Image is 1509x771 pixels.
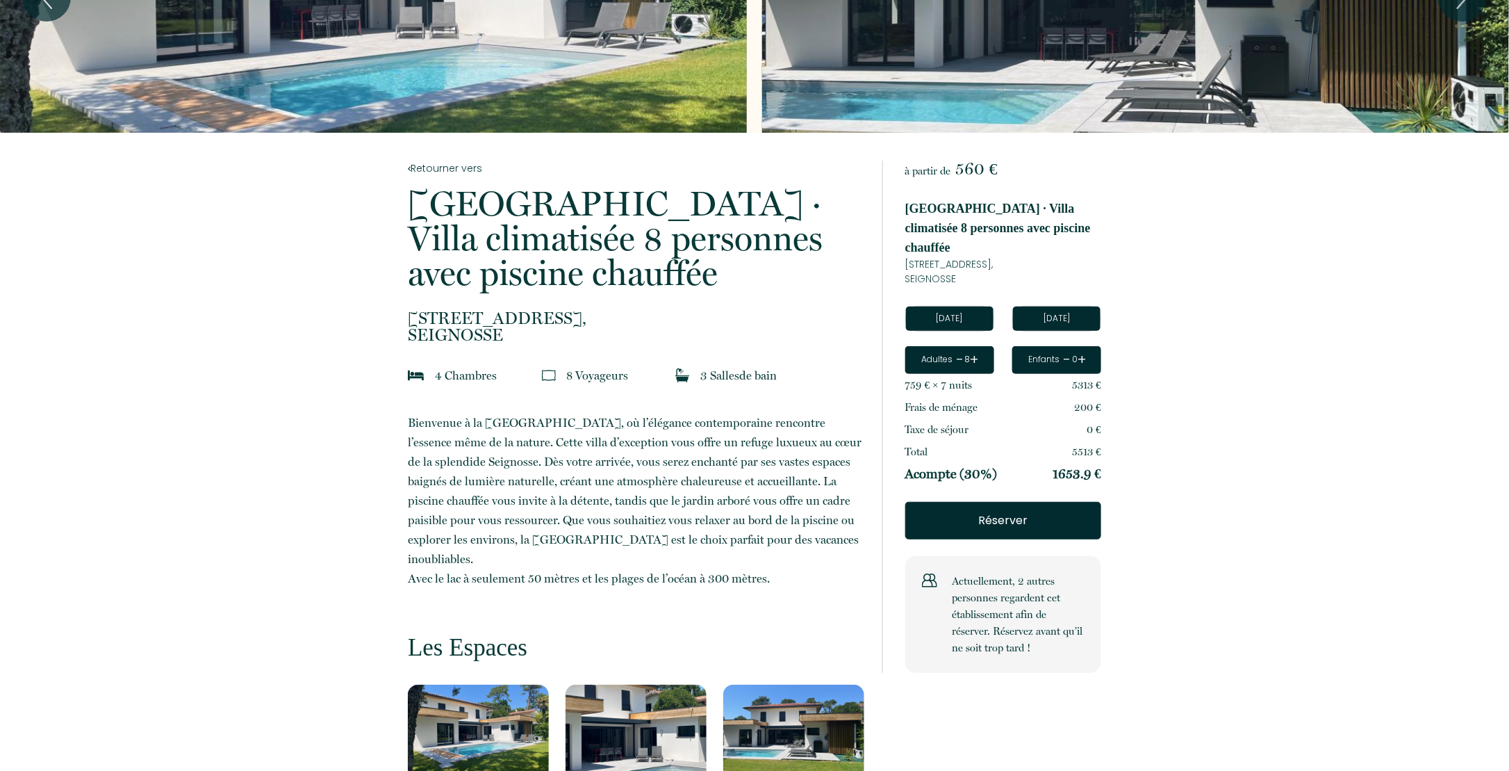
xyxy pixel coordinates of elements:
[1028,353,1059,366] div: Enfants
[905,502,1101,539] button: Réserver
[408,310,864,327] span: [STREET_ADDRESS],
[492,368,497,382] span: s
[905,257,1101,272] span: [STREET_ADDRESS],
[1063,349,1071,371] a: -
[906,307,993,331] input: Arrivée
[408,310,864,343] p: SEIGNOSSE
[956,349,964,371] a: -
[1078,349,1086,371] a: +
[1053,466,1101,482] p: 1653.9 €
[971,349,979,371] a: +
[968,379,973,391] span: s
[905,199,1101,257] p: [GEOGRAPHIC_DATA] · Villa climatisée 8 personnes avec piscine chauffée
[920,512,1087,529] p: Réserver
[408,413,864,588] p: Bienvenue à la [GEOGRAPHIC_DATA], où l’élégance contemporaine rencontre l’essence même de la natu...
[408,161,864,176] a: Retourner vers
[1013,307,1100,331] input: Départ
[435,366,497,385] p: 4 Chambre
[956,159,998,179] span: 560 €
[1074,399,1101,416] p: 200 €
[905,377,973,393] p: 759 € × 7 nuit
[1072,444,1101,460] p: 5513 €
[905,257,1101,286] p: SEIGNOSSE
[734,368,739,382] span: s
[905,466,998,482] p: Acompte (30%)
[567,366,629,385] p: 8 Voyageur
[922,573,937,588] img: users
[905,421,969,438] p: Taxe de séjour
[905,399,978,416] p: Frais de ménage
[408,638,864,657] p: Les Espaces
[905,444,928,460] p: Total
[1072,377,1101,393] p: 5313 €
[921,353,953,366] div: Adultes
[542,368,556,382] img: guests
[1072,353,1078,366] div: 0
[408,186,864,291] p: [GEOGRAPHIC_DATA] · Villa climatisée 8 personnes avec piscine chauffée
[700,366,777,385] p: 3 Salle de bain
[905,165,951,177] span: à partir de
[965,353,971,366] div: 8
[1087,421,1101,438] p: 0 €
[624,368,629,382] span: s
[953,573,1085,656] p: Actuellement, 2 autres personnes regardent cet établissement afin de réserver. Réservez avant qu’...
